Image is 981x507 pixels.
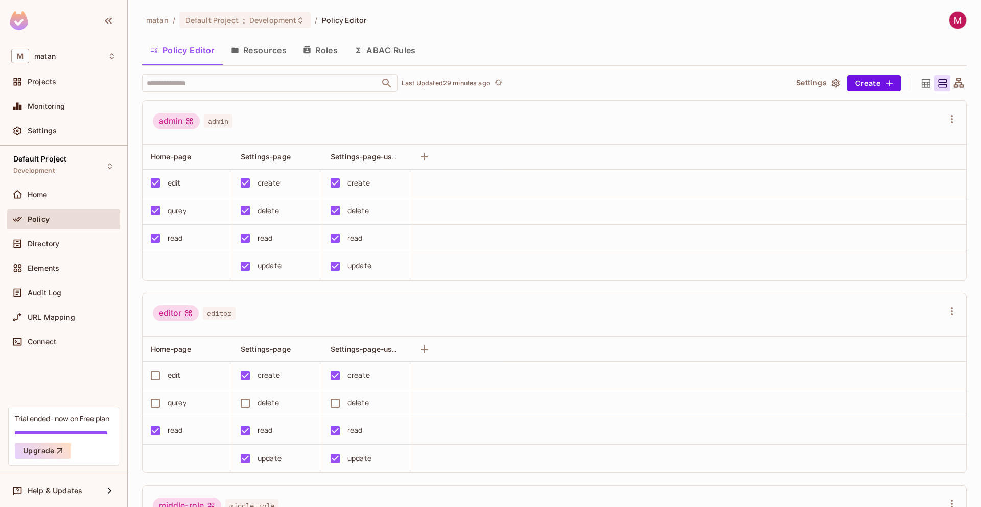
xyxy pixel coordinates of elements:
span: Projects [28,78,56,86]
button: Resources [223,37,295,63]
div: create [347,177,370,189]
div: edit [168,177,181,189]
div: read [347,233,363,244]
div: create [258,177,280,189]
button: Settings [792,75,843,91]
div: qurey [168,205,186,216]
div: delete [347,397,369,408]
span: Settings-page-user-managment [331,152,442,162]
span: Home-page [151,152,191,161]
div: read [168,233,183,244]
div: admin [153,113,200,129]
span: Home-page [151,344,191,353]
span: Workspace: matan [34,52,56,60]
span: Audit Log [28,289,61,297]
div: delete [258,397,279,408]
div: delete [347,205,369,216]
span: Home [28,191,48,199]
span: admin [204,114,232,128]
div: read [258,233,273,244]
div: create [258,370,280,381]
div: read [347,425,363,436]
span: the active workspace [146,15,169,25]
div: editor [153,305,199,321]
div: update [258,260,282,271]
div: Trial ended- now on Free plan [15,413,109,423]
span: refresh [494,78,503,88]
button: refresh [493,77,505,89]
span: Settings-page [241,344,291,353]
span: Elements [28,264,59,272]
span: M [11,49,29,63]
span: Settings-page-user-managment [331,344,442,354]
div: update [347,453,371,464]
button: Roles [295,37,346,63]
p: Last Updated 29 minutes ago [402,79,491,87]
div: update [258,453,282,464]
span: URL Mapping [28,313,75,321]
span: Default Project [185,15,239,25]
button: Policy Editor [142,37,223,63]
span: Default Project [13,155,66,163]
span: Policy Editor [322,15,367,25]
div: edit [168,370,181,381]
li: / [173,15,175,25]
span: Development [13,167,55,175]
div: update [347,260,371,271]
img: SReyMgAAAABJRU5ErkJggg== [10,11,28,30]
div: delete [258,205,279,216]
span: Development [249,15,296,25]
span: Directory [28,240,59,248]
span: Click to refresh data [491,77,505,89]
div: create [347,370,370,381]
button: Upgrade [15,443,71,459]
button: ABAC Rules [346,37,424,63]
span: Monitoring [28,102,65,110]
span: Settings [28,127,57,135]
span: : [242,16,246,25]
button: Open [380,76,394,90]
img: Matan Benjio [949,12,966,29]
div: read [168,425,183,436]
button: Create [847,75,901,91]
div: read [258,425,273,436]
span: editor [203,307,236,320]
span: Settings-page [241,152,291,161]
span: Policy [28,215,50,223]
div: qurey [168,397,186,408]
span: Help & Updates [28,487,82,495]
span: Connect [28,338,56,346]
li: / [315,15,317,25]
